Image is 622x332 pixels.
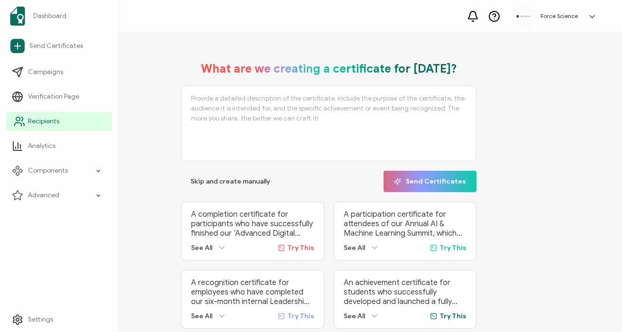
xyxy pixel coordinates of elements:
span: Analytics [28,141,55,151]
img: sertifier-logomark-colored.svg [10,7,25,26]
button: Skip and create manually [181,171,280,192]
a: Settings [6,310,112,329]
button: Send Certificates [384,171,476,192]
span: Campaigns [28,67,63,77]
span: See All [191,244,212,252]
p: A recognition certificate for employees who have completed our six-month internal Leadership Deve... [191,278,314,306]
span: Recipients [28,117,59,126]
a: Analytics [6,137,112,156]
span: Try This [287,244,314,252]
p: A completion certificate for participants who have successfully finished our ‘Advanced Digital Ma... [191,210,314,238]
h1: What are we creating a certificate for [DATE]? [201,62,457,76]
p: A participation certificate for attendees of our Annual AI & Machine Learning Summit, which broug... [344,210,466,238]
span: Try This [287,312,314,320]
span: See All [191,312,212,320]
span: Verification Page [28,92,79,101]
a: Recipients [6,112,112,131]
span: Dashboard [33,11,66,21]
a: Verification Page [6,87,112,106]
a: Campaigns [6,63,112,82]
p: An achievement certificate for students who successfully developed and launched a fully functiona... [344,278,466,306]
img: d96c2383-09d7-413e-afb5-8f6c84c8c5d6.png [517,15,531,18]
h5: Force Science [540,13,578,19]
span: Settings [28,315,53,324]
span: Components [28,166,68,175]
span: See All [344,312,365,320]
a: Dashboard [6,3,112,29]
span: See All [344,244,365,252]
span: Send Certificates [29,41,83,51]
span: Advanced [28,191,59,200]
a: Send Certificates [6,35,112,57]
span: Try This [439,244,466,252]
span: Skip and create manually [191,178,270,185]
span: Try This [439,312,466,320]
span: Send Certificates [394,178,466,185]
